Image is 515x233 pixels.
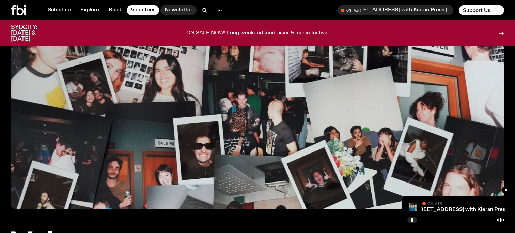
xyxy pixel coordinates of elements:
a: Explore [76,5,103,15]
button: Support Us [459,5,504,15]
p: ON SALE NOW! Long weekend fundraiser & music festival [186,30,329,37]
span: On Air [428,201,442,206]
a: Read [105,5,125,15]
a: Schedule [44,5,75,15]
h3: SYDCITY: [DATE] & [DATE] [11,25,54,42]
span: Support Us [463,7,490,13]
a: Volunteer [127,5,159,15]
img: A collage of photographs and polaroids showing FBI volunteers. [11,45,504,209]
a: Newsletter [160,5,197,15]
button: On Air[STREET_ADDRESS] with Kieran Press [PERSON_NAME] [338,5,453,15]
